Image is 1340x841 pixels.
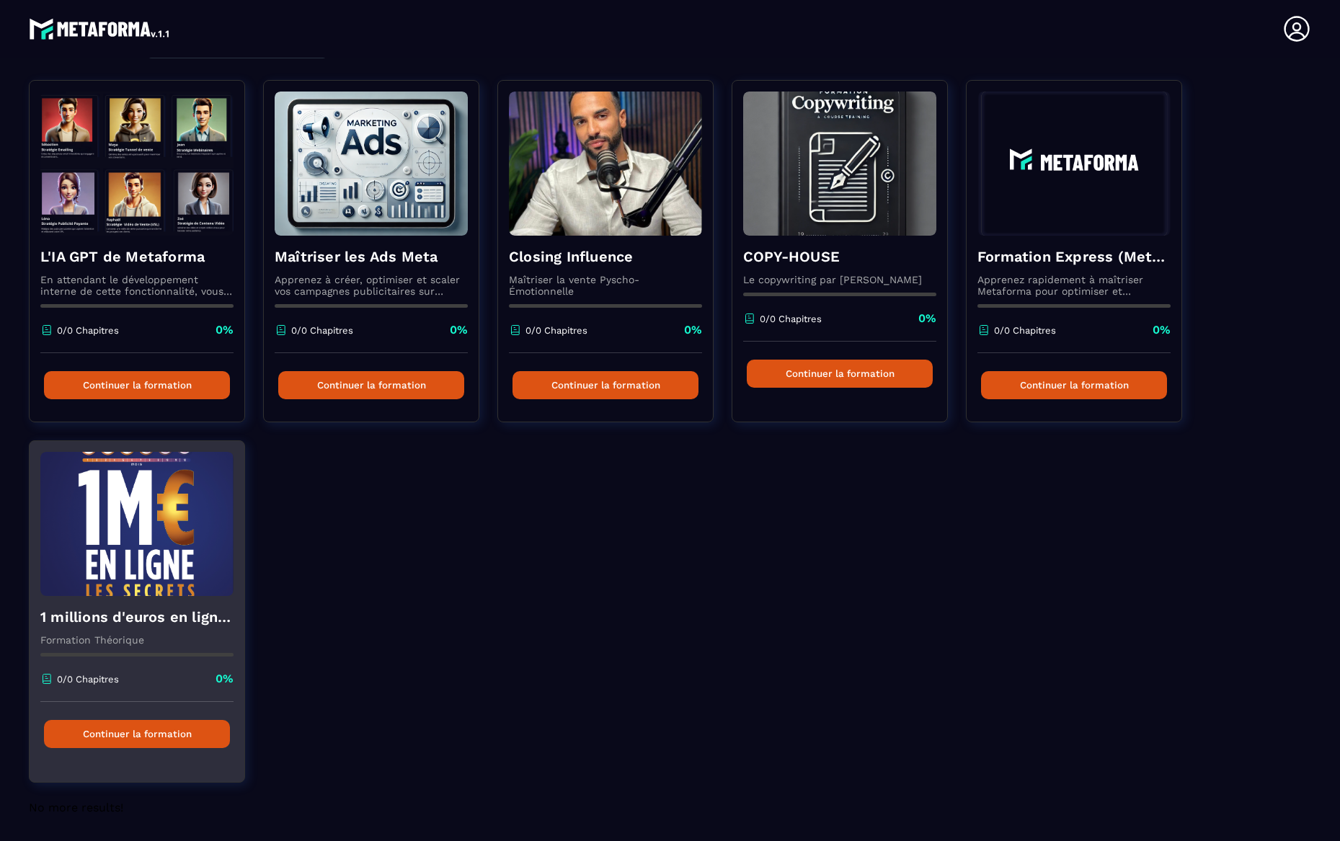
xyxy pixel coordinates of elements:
a: formation-background1 millions d'euros en ligne les secretsFormation Théorique0/0 Chapitres0%Cont... [29,440,263,801]
a: formation-backgroundClosing InfluenceMaîtriser la vente Pyscho-Émotionnelle0/0 Chapitres0%Continu... [497,80,732,440]
p: 0% [216,322,234,338]
button: Continuer la formation [981,371,1167,399]
p: 0% [450,322,468,338]
p: 0/0 Chapitres [57,325,119,336]
div: v 4.0.25 [40,23,71,35]
a: formation-backgroundMaîtriser les Ads MetaApprenez à créer, optimiser et scaler vos campagnes pub... [263,80,497,440]
button: Continuer la formation [44,720,230,748]
p: Apprenez rapidement à maîtriser Metaforma pour optimiser et automatiser votre business. 🚀 [977,274,1171,297]
p: 0% [1153,322,1171,338]
img: tab_keywords_by_traffic_grey.svg [164,91,175,102]
p: Le copywriting par [PERSON_NAME] [743,274,936,285]
img: formation-background [743,92,936,236]
img: formation-background [40,92,234,236]
div: Mots-clés [179,92,221,102]
p: 0/0 Chapitres [291,325,353,336]
img: formation-background [275,92,468,236]
button: Continuer la formation [513,371,698,399]
img: formation-background [509,92,702,236]
h4: Closing Influence [509,246,702,267]
h4: Maîtriser les Ads Meta [275,246,468,267]
h4: Formation Express (Metaforma) [977,246,1171,267]
p: 0/0 Chapitres [994,325,1056,336]
img: website_grey.svg [23,37,35,49]
h4: L'IA GPT de Metaforma [40,246,234,267]
div: Domaine [74,92,111,102]
h4: COPY-HOUSE [743,246,936,267]
a: formation-backgroundCOPY-HOUSELe copywriting par [PERSON_NAME]0/0 Chapitres0%Continuer la formation [732,80,966,440]
img: formation-background [977,92,1171,236]
a: formation-backgroundFormation Express (Metaforma)Apprenez rapidement à maîtriser Metaforma pour o... [966,80,1200,440]
h4: 1 millions d'euros en ligne les secrets [40,607,234,627]
img: logo_orange.svg [23,23,35,35]
p: 0/0 Chapitres [57,674,119,685]
div: Domaine: [DOMAIN_NAME] [37,37,163,49]
p: Formation Théorique [40,634,234,646]
button: Continuer la formation [278,371,464,399]
img: logo [29,14,172,43]
p: 0/0 Chapitres [760,313,822,324]
p: En attendant le développement interne de cette fonctionnalité, vous pouvez déjà l’utiliser avec C... [40,274,234,297]
p: 0/0 Chapitres [525,325,587,336]
button: Continuer la formation [747,360,933,388]
p: 0% [918,311,936,326]
p: 0% [216,671,234,687]
p: Maîtriser la vente Pyscho-Émotionnelle [509,274,702,297]
span: No more results! [29,801,123,814]
p: 0% [684,322,702,338]
img: tab_domain_overview_orange.svg [58,91,70,102]
img: formation-background [40,452,234,596]
p: Apprenez à créer, optimiser et scaler vos campagnes publicitaires sur Facebook et Instagram. [275,274,468,297]
button: Continuer la formation [44,371,230,399]
a: formation-backgroundL'IA GPT de MetaformaEn attendant le développement interne de cette fonctionn... [29,80,263,440]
